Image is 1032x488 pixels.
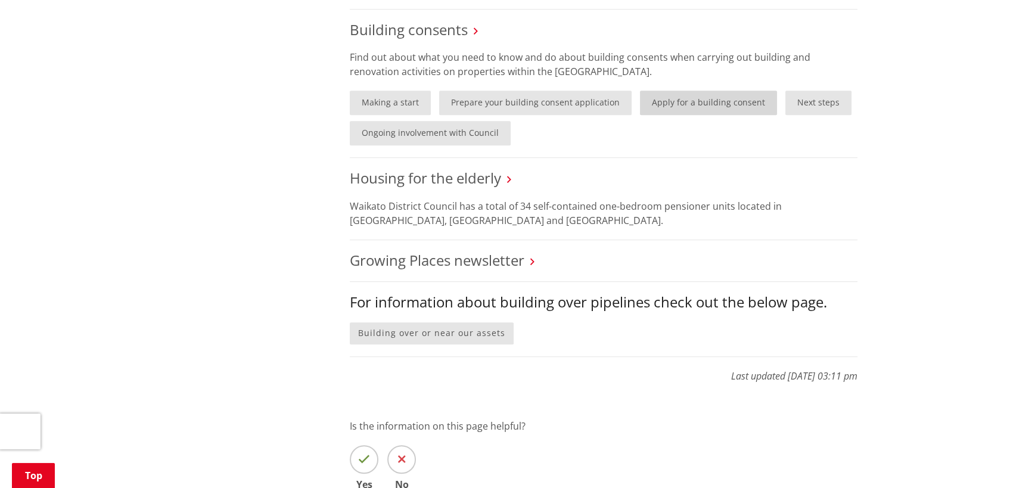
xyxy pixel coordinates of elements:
a: Prepare your building consent application [439,91,632,115]
a: Making a start [350,91,431,115]
a: Building over or near our assets [350,322,514,344]
p: Last updated [DATE] 03:11 pm [350,356,857,383]
a: Top [12,463,55,488]
a: Housing for the elderly [350,168,501,188]
p: Waikato District Council has a total of 34 self-contained one-bedroom pensioner units located in ... [350,199,857,228]
p: Find out about what you need to know and do about building consents when carrying out building an... [350,50,857,79]
h3: For information about building over pipelines check out the below page. [350,294,857,311]
a: Growing Places newsletter [350,250,524,270]
iframe: Messenger Launcher [977,438,1020,481]
p: Is the information on this page helpful? [350,419,857,433]
a: Ongoing involvement with Council [350,121,511,145]
a: Apply for a building consent [640,91,777,115]
a: Building consents [350,20,468,39]
a: Next steps [785,91,851,115]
